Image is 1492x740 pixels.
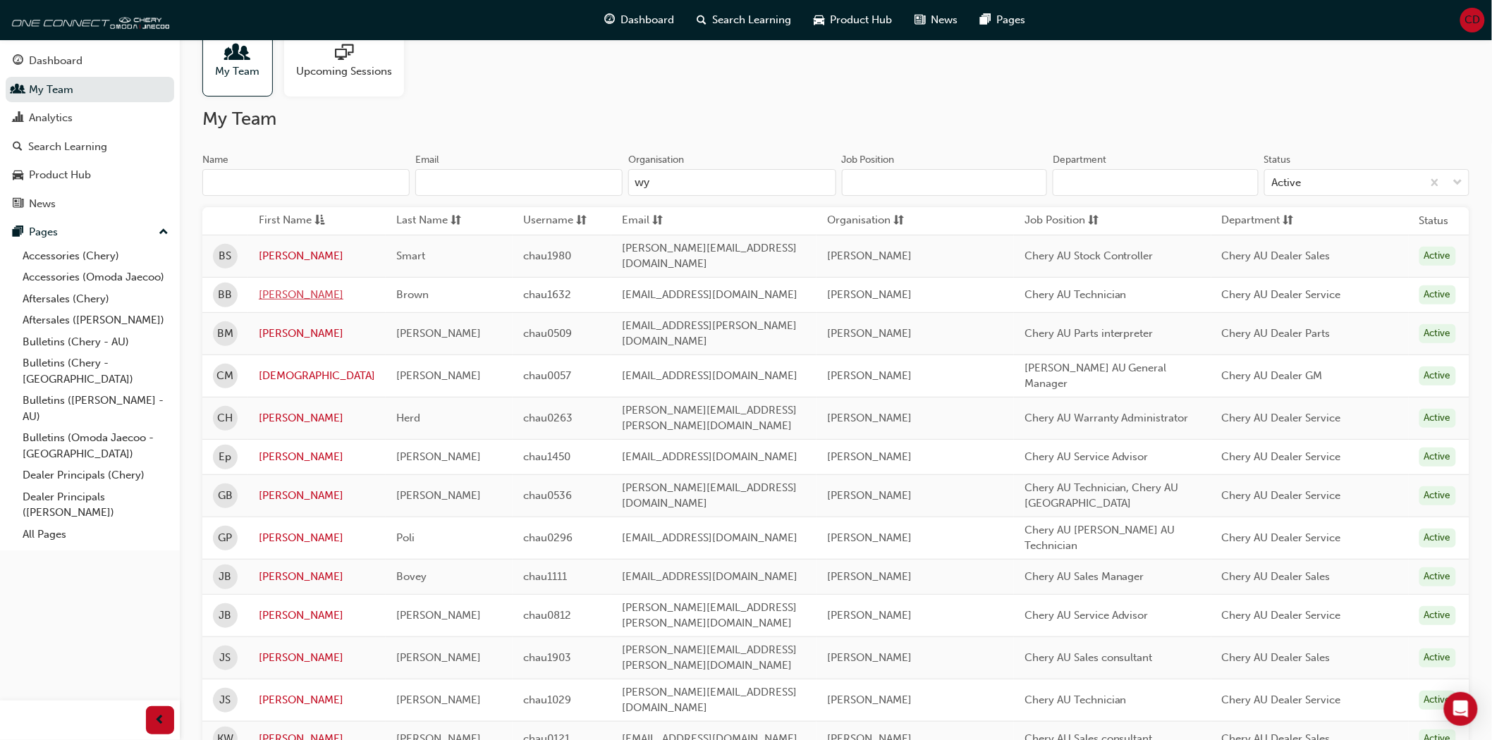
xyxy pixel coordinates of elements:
[827,693,912,706] span: [PERSON_NAME]
[396,531,415,544] span: Poli
[17,486,174,524] a: Dealer Principals ([PERSON_NAME])
[6,219,174,245] button: Pages
[604,11,615,29] span: guage-icon
[1272,175,1302,191] div: Active
[1222,531,1341,544] span: Chery AU Dealer Service
[1419,213,1449,229] th: Status
[523,489,572,502] span: chau0536
[622,570,797,583] span: [EMAIL_ADDRESS][DOMAIN_NAME]
[396,369,481,382] span: [PERSON_NAME]
[628,169,836,196] input: Organisation
[13,84,23,97] span: people-icon
[1025,450,1149,463] span: Chery AU Service Advisor
[1419,366,1456,386] div: Active
[296,63,392,80] span: Upcoming Sessions
[827,249,912,262] span: [PERSON_NAME]
[1419,606,1456,625] div: Active
[1222,651,1331,664] span: Chery AU Dealer Sales
[6,45,174,219] button: DashboardMy TeamAnalyticsSearch LearningProduct HubNews
[17,331,174,353] a: Bulletins (Chery - AU)
[17,524,174,545] a: All Pages
[415,169,623,196] input: Email
[622,369,797,382] span: [EMAIL_ADDRESS][DOMAIN_NAME]
[523,412,573,424] span: chau0263
[219,608,232,624] span: JB
[1465,12,1481,28] span: CD
[1025,212,1102,230] button: Job Positionsorting-icon
[622,601,797,630] span: [PERSON_NAME][EMAIL_ADDRESS][PERSON_NAME][DOMAIN_NAME]
[622,686,797,715] span: [PERSON_NAME][EMAIL_ADDRESS][DOMAIN_NAME]
[1419,486,1456,505] div: Active
[1025,693,1127,706] span: Chery AU Technician
[827,609,912,622] span: [PERSON_NAME]
[6,134,174,160] a: Search Learning
[259,569,375,585] a: [PERSON_NAME]
[1419,529,1456,548] div: Active
[29,167,91,183] div: Product Hub
[396,412,420,424] span: Herd
[523,651,571,664] span: chau1903
[259,650,375,666] a: [PERSON_NAME]
[827,651,912,664] span: [PERSON_NAME]
[1025,524,1175,553] span: Chery AU [PERSON_NAME] AU Technician
[17,309,174,331] a: Aftersales ([PERSON_NAME])
[217,368,234,384] span: CM
[697,11,707,29] span: search-icon
[220,692,231,708] span: JS
[1025,651,1153,664] span: Chery AU Sales consultant
[1222,609,1341,622] span: Chery AU Dealer Service
[830,12,892,28] span: Product Hub
[17,288,174,310] a: Aftersales (Chery)
[396,570,427,583] span: Bovey
[6,162,174,188] a: Product Hub
[159,223,169,242] span: up-icon
[259,410,375,426] a: [PERSON_NAME]
[1222,288,1341,301] span: Chery AU Dealer Service
[523,369,571,382] span: chau0057
[396,288,429,301] span: Brown
[1444,692,1478,726] div: Open Intercom Messenger
[1025,288,1127,301] span: Chery AU Technician
[931,12,958,28] span: News
[1088,212,1099,230] span: sorting-icon
[7,6,169,34] img: oneconnect
[622,404,797,433] span: [PERSON_NAME][EMAIL_ADDRESS][PERSON_NAME][DOMAIN_NAME]
[259,530,375,546] a: [PERSON_NAME]
[17,352,174,390] a: Bulletins (Chery - [GEOGRAPHIC_DATA])
[523,288,571,301] span: chau1632
[1025,362,1167,390] span: [PERSON_NAME] AU General Manager
[1025,412,1189,424] span: Chery AU Warranty Administrator
[622,643,797,672] span: [PERSON_NAME][EMAIL_ADDRESS][PERSON_NAME][DOMAIN_NAME]
[202,26,284,97] a: My Team
[6,77,174,103] a: My Team
[1419,567,1456,586] div: Active
[396,693,481,706] span: [PERSON_NAME]
[396,249,425,262] span: Smart
[218,410,233,426] span: CH
[217,326,233,342] span: BM
[17,464,174,486] a: Dealer Principals (Chery)
[814,11,824,29] span: car-icon
[396,651,481,664] span: [PERSON_NAME]
[622,481,797,510] span: [PERSON_NAME][EMAIL_ADDRESS][DOMAIN_NAME]
[1222,693,1341,706] span: Chery AU Dealer Service
[1222,369,1323,382] span: Chery AU Dealer GM
[202,169,410,196] input: Name
[576,212,587,230] span: sorting-icon
[1025,609,1149,622] span: Chery AU Service Advisor
[1419,409,1456,428] div: Active
[13,55,23,68] span: guage-icon
[415,153,439,167] div: Email
[827,212,905,230] button: Organisationsorting-icon
[1025,570,1144,583] span: Chery AU Sales Manager
[396,450,481,463] span: [PERSON_NAME]
[622,319,797,348] span: [EMAIL_ADDRESS][PERSON_NAME][DOMAIN_NAME]
[17,427,174,464] a: Bulletins (Omoda Jaecoo - [GEOGRAPHIC_DATA])
[523,570,567,583] span: chau1111
[29,110,73,126] div: Analytics
[523,327,572,340] span: chau0509
[1222,570,1331,583] span: Chery AU Dealer Sales
[893,212,904,230] span: sorting-icon
[228,44,247,63] span: people-icon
